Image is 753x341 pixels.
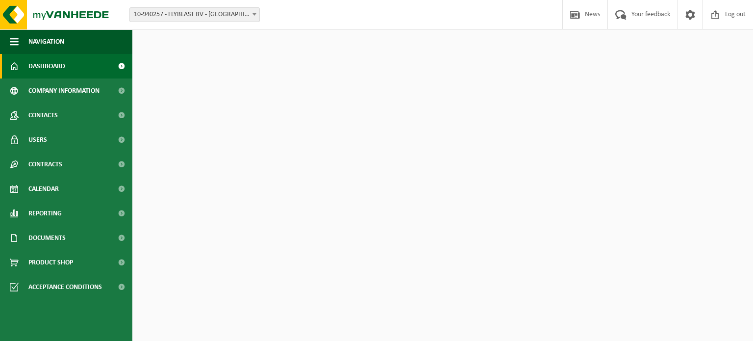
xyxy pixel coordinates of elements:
span: Dashboard [28,54,65,79]
span: Company information [28,79,100,103]
span: Reporting [28,201,62,226]
span: Contacts [28,103,58,128]
span: Calendar [28,177,59,201]
span: Acceptance conditions [28,275,102,299]
span: Users [28,128,47,152]
span: Documents [28,226,66,250]
span: Navigation [28,29,64,54]
span: 10-940257 - FLYBLAST BV - ANTWERPEN [130,8,259,22]
span: Product Shop [28,250,73,275]
span: Contracts [28,152,62,177]
span: 10-940257 - FLYBLAST BV - ANTWERPEN [129,7,260,22]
